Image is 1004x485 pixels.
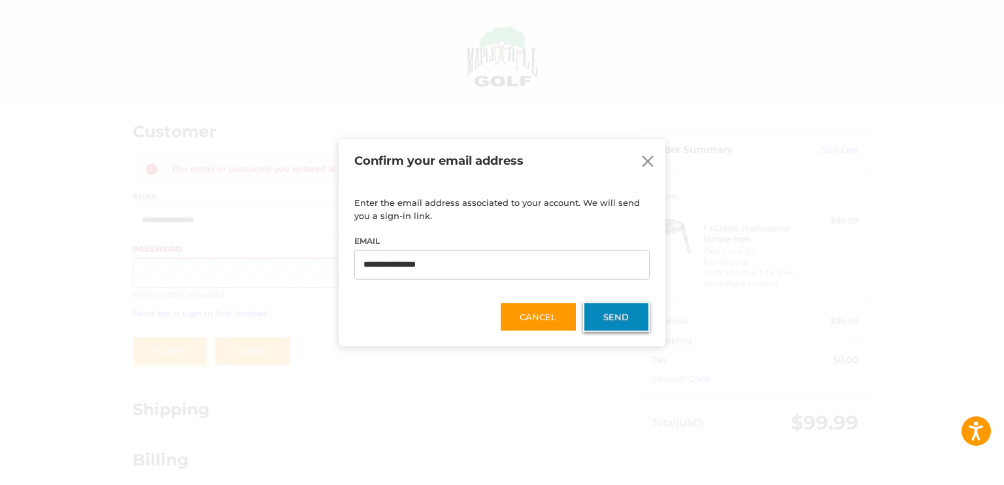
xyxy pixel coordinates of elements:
[583,301,650,331] button: Send
[499,301,577,331] button: Cancel
[354,197,649,222] p: Enter the email address associated to your account. We will send you a sign-in link.
[354,154,649,169] h2: Confirm your email address
[354,235,649,247] label: Email
[896,450,1004,485] iframe: Google Customer Reviews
